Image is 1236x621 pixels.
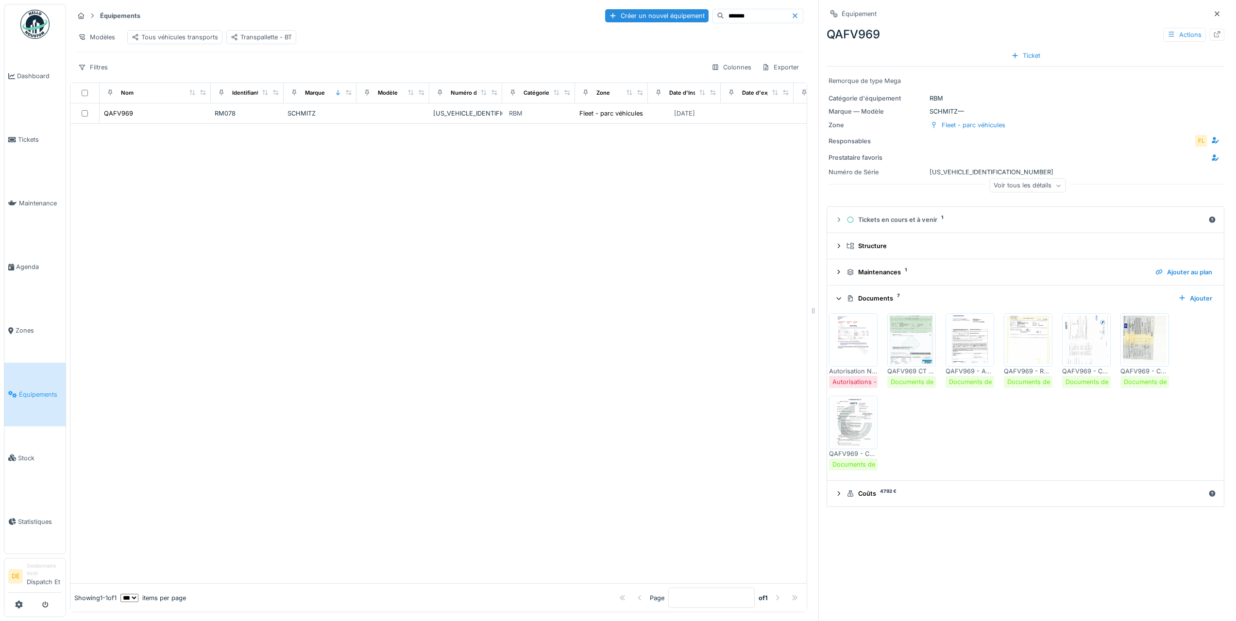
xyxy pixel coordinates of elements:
span: Agenda [16,262,62,271]
li: DE [8,569,23,584]
a: Zones [4,299,66,363]
img: g9ak8he3ljl1uc61gongrnrmlxnc [831,316,875,364]
div: Ticket [1007,49,1044,62]
div: Numéro de Série [451,89,495,97]
div: QAFV969 [827,26,1224,43]
div: Documents [847,294,1170,303]
div: Catégorie d'équipement [829,94,926,103]
div: Marque — Modèle [829,107,926,116]
span: Statistiques [18,517,62,526]
div: Documents de bord [832,460,891,469]
span: Stock [18,453,62,463]
div: Showing 1 - 1 of 1 [74,593,117,603]
div: Documents de bord [891,377,949,386]
div: Tickets en cours et à venir [847,215,1204,224]
div: RBM [509,109,523,118]
div: RM078 [215,109,280,118]
a: Statistiques [4,490,66,554]
summary: Tickets en cours et à venir1 [831,211,1220,229]
div: Autorisation NL.PDF [829,367,878,376]
summary: Maintenances1Ajouter au plan [831,263,1220,281]
a: Équipements [4,363,66,426]
div: Remorque de type Mega [829,76,1222,85]
img: 7gslhzs0i6vz76jk2qvv7y0fcmnn [890,316,933,364]
div: Documents de bord [1124,377,1183,386]
div: [US_VEHICLE_IDENTIFICATION_NUMBER] [433,109,498,118]
img: qc32hyxrhtpr7at5zyne2bllhqu1 [1123,316,1167,364]
div: Voir tous les détails [989,179,1066,193]
summary: Coûts4792 € [831,485,1220,503]
div: Modèles [74,30,119,44]
div: Transpallette - BT [231,33,292,42]
div: items per page [120,593,186,603]
li: Dispatch Et [27,562,62,590]
a: Dashboard [4,44,66,108]
img: 0natnlg8vz36w0n7ssd9jzuhrndq [948,316,992,364]
div: Fleet - parc véhicules [942,120,1005,130]
div: SCHMITZ — [829,107,1222,116]
strong: Équipements [96,11,144,20]
a: Tickets [4,108,66,171]
div: QAFV969 - Ass 2025.pdf [946,367,994,376]
div: Coûts [847,489,1204,498]
span: Zones [16,326,62,335]
a: Agenda [4,235,66,299]
img: 4c26m3pa2lkamt928j4e8lm5pzkk [831,398,875,447]
strong: of 1 [759,593,768,603]
a: Maintenance [4,171,66,235]
img: Badge_color-CXgf-gQk.svg [20,10,50,39]
span: Dashboard [17,71,62,81]
div: QAFV969 [104,109,133,118]
div: Créer un nouvel équipement [605,9,709,22]
div: FL [1194,134,1208,148]
div: Tous véhicules transports [132,33,218,42]
div: Date d'expiration [742,89,787,97]
div: QAFV969 CT [DATE].pdf [887,367,936,376]
div: RBM [829,94,1222,103]
div: Documents de bord [949,377,1008,386]
div: [DATE] [674,109,695,118]
div: Identifiant interne [232,89,279,97]
img: 9u8i59o2vfrtk1rnmpz0tw6wz6e1 [1065,316,1108,364]
div: SCHMITZ [288,109,353,118]
div: Gestionnaire local [27,562,62,577]
div: Numéro de Série [829,168,926,177]
div: Date d'Installation [669,89,717,97]
div: Colonnes [707,60,756,74]
div: Zone [596,89,610,97]
span: Maintenance [19,199,62,208]
div: Documents de bord [1066,377,1124,386]
div: [US_VEHICLE_IDENTIFICATION_NUMBER] [829,168,1222,177]
summary: Documents7Ajouter [831,289,1220,307]
div: Zone [829,120,926,130]
div: Catégories d'équipement [524,89,591,97]
div: Fleet - parc véhicules [579,109,643,118]
div: Modèle [378,89,398,97]
div: Prestataire favoris [829,153,906,162]
summary: Structure [831,237,1220,255]
div: Nom [121,89,134,97]
div: Équipement [842,9,877,18]
div: Ajouter [1174,292,1216,305]
a: Stock [4,426,66,490]
div: Ajouter au plan [1151,266,1216,279]
div: Filtres [74,60,112,74]
div: Exporter [758,60,803,74]
span: Tickets [18,135,62,144]
div: QAFV969 - CERT [PERSON_NAME].pdf [829,449,878,458]
span: Équipements [19,390,62,399]
div: QAFV969 - CERTIFICAT IMMATRICULATION.pdf [1120,367,1169,376]
a: DE Gestionnaire localDispatch Et [8,562,62,593]
div: Actions [1163,28,1206,42]
div: QAFV969 - RAPPORT IDENTIFICATION.pdf [1004,367,1052,376]
div: QAFV969 - COC.pdf [1062,367,1111,376]
div: Marque [305,89,325,97]
div: Maintenances [847,268,1148,277]
div: Documents de bord [1007,377,1066,386]
div: Autorisations - Documents officiels [832,377,937,386]
div: Page [650,593,664,603]
div: Structure [847,241,1212,251]
div: Responsables [829,136,906,146]
img: 3u2gibgtlb5fshzxvjj1469cq69c [1006,316,1050,364]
